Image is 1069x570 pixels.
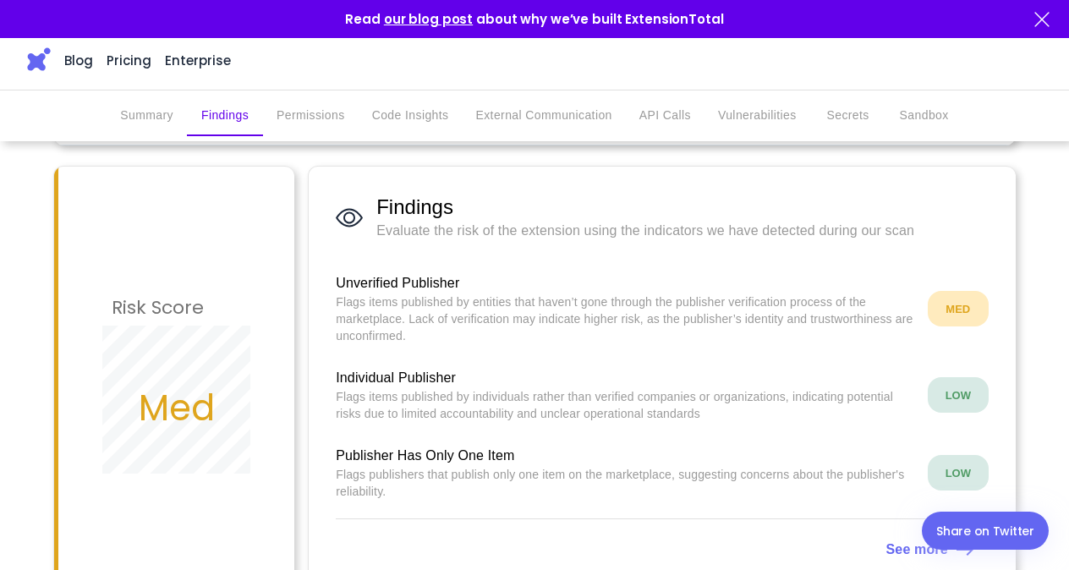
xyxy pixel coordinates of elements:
[107,96,962,136] div: secondary tabs example
[187,96,263,136] button: Findings
[376,221,989,241] span: Evaluate the risk of the extension using the indicators we have detected during our scan
[336,368,914,388] span: Individual Publisher
[626,96,704,136] button: API Calls
[336,533,989,560] a: See more
[263,96,359,136] button: Permissions
[810,96,886,136] button: Secrets
[376,194,989,221] span: Findings
[139,381,215,435] h2: Med
[462,96,625,136] button: External Communication
[359,96,463,136] button: Code Insights
[946,389,971,402] strong: LOW
[336,446,914,466] span: Publisher Has Only One Item
[946,467,971,480] strong: LOW
[886,542,948,556] strong: See more
[704,96,810,136] button: Vulnerabilities
[336,466,914,500] p: Flags publishers that publish only one item on the marketplace, suggesting concerns about the pub...
[336,388,914,422] p: Flags items published by individuals rather than verified companies or organizations, indicating ...
[336,293,914,344] p: Flags items published by entities that haven’t gone through the publisher verification process of...
[384,10,473,28] a: our blog post
[936,521,1034,541] div: Share on Twitter
[336,273,914,293] span: Unverified Publisher
[107,96,187,136] button: Summary
[922,512,1049,550] a: Share on Twitter
[112,290,205,326] h3: Risk Score
[336,204,363,232] img: Findings
[946,303,970,315] strong: MED
[886,96,962,136] button: Sandbox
